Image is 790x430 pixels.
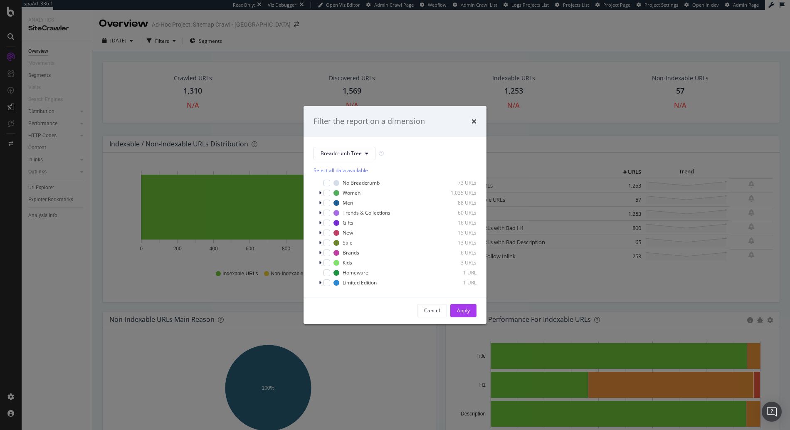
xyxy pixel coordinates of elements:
[436,249,476,256] div: 6 URLs
[343,229,353,236] div: New
[436,239,476,246] div: 13 URLs
[436,199,476,206] div: 88 URLs
[762,402,782,422] div: Open Intercom Messenger
[343,269,368,276] div: Homeware
[424,307,440,314] div: Cancel
[314,116,425,127] div: Filter the report on a dimension
[343,179,380,186] div: No Breadcrumb
[343,189,360,196] div: Women
[457,307,470,314] div: Apply
[417,304,447,317] button: Cancel
[436,229,476,236] div: 15 URLs
[343,249,359,256] div: Brands
[314,167,476,174] div: Select all data available
[436,269,476,276] div: 1 URL
[436,259,476,266] div: 3 URLs
[343,219,353,226] div: Gifts
[436,179,476,186] div: 73 URLs
[436,219,476,226] div: 16 URLs
[436,209,476,216] div: 60 URLs
[436,279,476,286] div: 1 URL
[343,279,377,286] div: Limited Edition
[304,106,486,324] div: modal
[343,239,353,246] div: Sale
[343,259,352,266] div: Kids
[436,189,476,196] div: 1,035 URLs
[450,304,476,317] button: Apply
[343,209,390,216] div: Trends & Collections
[472,116,476,127] div: times
[343,199,353,206] div: Men
[314,147,375,160] button: Breadcrumb Tree
[321,150,362,157] span: Breadcrumb Tree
